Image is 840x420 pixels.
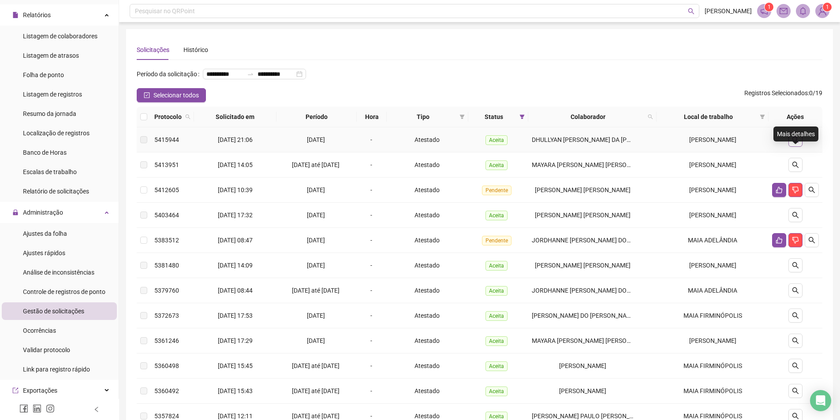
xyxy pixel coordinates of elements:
span: - [370,362,372,369]
span: JORDHANNE [PERSON_NAME] DOS [PERSON_NAME] [532,287,679,294]
span: - [370,287,372,294]
span: Atestado [414,362,440,369]
span: Atestado [414,237,440,244]
span: Aceita [485,261,508,271]
span: 5360492 [154,387,179,394]
span: [PERSON_NAME] [PERSON_NAME] [535,262,631,269]
span: [DATE] até [DATE] [292,161,340,168]
span: [DATE] 14:09 [218,262,253,269]
span: dislike [792,237,799,244]
span: Ajustes rápidos [23,249,65,256]
span: Pendente [482,236,511,245]
th: Hora [357,107,387,127]
span: Ocorrências [23,327,56,334]
span: Registros Selecionados [744,89,808,97]
span: [PERSON_NAME] [559,387,606,394]
span: filter [518,110,526,123]
span: [DATE] até [DATE] [292,387,340,394]
span: left [93,406,100,413]
span: file [12,12,19,18]
span: mail [780,7,788,15]
div: Histórico [183,45,208,55]
span: search [648,114,653,119]
sup: 1 [765,3,773,11]
span: - [370,212,372,219]
span: search [792,337,799,344]
span: Atestado [414,337,440,344]
span: Tipo [390,112,456,122]
span: search [792,161,799,168]
span: [DATE] 12:11 [218,413,253,420]
span: [DATE] [307,186,325,193]
span: search [792,312,799,319]
span: 1 [826,4,829,10]
span: Análise de inconsistências [23,269,94,276]
span: - [370,237,372,244]
td: MAIA FIRMINÓPOLIS [657,379,769,404]
td: [PERSON_NAME] [657,127,769,152]
span: [PERSON_NAME] [559,362,606,369]
span: Atestado [414,387,440,394]
span: Atestado [414,136,440,143]
span: Resumo da jornada [23,110,76,117]
td: MAIA ADELÂNDIA [657,228,769,253]
span: [PERSON_NAME] [PERSON_NAME] [535,212,631,219]
span: JORDHANNE [PERSON_NAME] DOS [PERSON_NAME] [532,237,679,244]
span: [DATE] 17:53 [218,312,253,319]
span: [DATE] até [DATE] [292,362,340,369]
span: [DATE] até [DATE] [292,287,340,294]
span: Ajustes da folha [23,230,67,237]
span: 5383512 [154,237,179,244]
span: like [776,186,783,193]
span: filter [758,110,767,123]
span: [DATE] 08:44 [218,287,253,294]
span: Status [472,112,516,122]
span: 5360498 [154,362,179,369]
span: export [12,387,19,394]
span: Aceita [485,160,508,170]
span: search [792,287,799,294]
span: MAYARA [PERSON_NAME] [PERSON_NAME] [532,161,653,168]
span: Link para registro rápido [23,366,90,373]
span: Atestado [414,186,440,193]
span: Aceita [485,336,508,346]
span: search [688,8,694,15]
span: Aceita [485,286,508,296]
span: swap-right [247,71,254,78]
span: [DATE] [307,136,325,143]
span: Aceita [485,311,508,321]
span: [DATE] 10:39 [218,186,253,193]
th: Solicitado em [194,107,276,127]
span: 5379760 [154,287,179,294]
span: Listagem de atrasos [23,52,79,59]
span: Local de trabalho [660,112,756,122]
span: filter [519,114,525,119]
span: [DATE] até [DATE] [292,413,340,420]
span: search [792,387,799,394]
td: [PERSON_NAME] [657,152,769,178]
span: [DATE] [307,212,325,219]
span: [PERSON_NAME] PAULO [PERSON_NAME] [532,413,648,420]
span: Atestado [414,161,440,168]
span: search [792,212,799,219]
span: linkedin [33,404,41,413]
span: search [183,110,192,123]
span: - [370,161,372,168]
span: Aceita [485,387,508,396]
span: to [247,71,254,78]
span: like [776,237,783,244]
span: search [808,186,815,193]
span: Relatórios [23,11,51,19]
span: DHULLYAN [PERSON_NAME] DA [PERSON_NAME] [532,136,668,143]
span: [PERSON_NAME] [PERSON_NAME] [535,186,631,193]
span: Aceita [485,361,508,371]
td: [PERSON_NAME] [657,203,769,228]
span: check-square [144,92,150,98]
span: Colaborador [532,112,644,122]
td: MAIA ADELÂNDIA [657,278,769,303]
td: [PERSON_NAME] [657,178,769,203]
span: [PERSON_NAME] [705,6,752,16]
span: Aceita [485,135,508,145]
span: 5361246 [154,337,179,344]
td: MAIA FIRMINÓPOLIS [657,353,769,379]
